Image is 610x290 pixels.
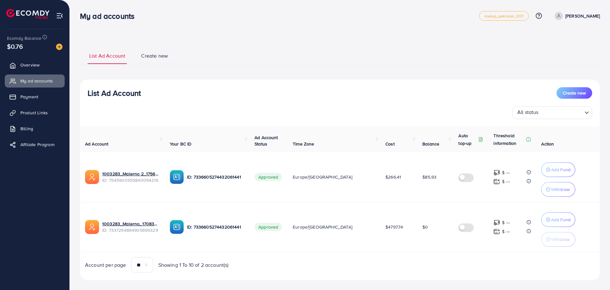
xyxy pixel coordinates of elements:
[158,261,229,269] span: Showing 1 To 10 of 2 account(s)
[541,232,575,247] button: Withdraw
[20,110,48,116] span: Product Links
[102,171,160,184] div: <span class='underline'>1003283_Malerno 2_1756917040219</span></br>7545900555840094216
[551,236,570,243] p: Withdraw
[7,42,23,51] span: $0.76
[493,132,525,147] p: Threshold information
[85,261,126,269] span: Account per page
[484,14,523,18] span: metap_pakistan_001
[170,170,184,184] img: ic-ba-acc.ded83a64.svg
[20,125,33,132] span: Billing
[85,141,109,147] span: Ad Account
[80,11,140,21] h3: My ad accounts
[5,59,65,71] a: Overview
[552,12,600,20] a: [PERSON_NAME]
[102,177,160,183] span: ID: 7545900555840094216
[293,174,352,180] span: Europe/[GEOGRAPHIC_DATA]
[385,141,395,147] span: Cost
[385,224,403,230] span: $4797.74
[493,169,500,176] img: top-up amount
[20,62,39,68] span: Overview
[20,141,54,148] span: Affiliate Program
[502,228,510,235] p: $ ---
[255,134,278,147] span: Ad Account Status
[479,11,529,21] a: metap_pakistan_001
[502,178,510,185] p: $ ---
[493,228,500,235] img: top-up amount
[170,141,192,147] span: Your BC ID
[502,219,510,226] p: $ ---
[141,52,168,60] span: Create new
[85,170,99,184] img: ic-ads-acc.e4c84228.svg
[541,141,554,147] span: Action
[56,12,63,19] img: menu
[255,173,282,181] span: Approved
[88,88,141,98] h3: List Ad Account
[516,107,540,117] span: All status
[102,171,160,177] a: 1003283_Malerno 2_1756917040219
[422,174,436,180] span: $85.93
[541,212,575,227] button: Add Fund
[5,90,65,103] a: Payment
[5,74,65,87] a: My ad accounts
[502,169,510,176] p: $ ---
[583,261,605,285] iframe: Chat
[422,224,428,230] span: $0
[102,221,160,234] div: <span class='underline'>1003283_Malerno_1708347095877</span></br>7337294864905699329
[255,223,282,231] span: Approved
[187,223,244,231] p: ID: 7336605274432061441
[6,9,49,19] img: logo
[556,87,592,99] button: Create new
[102,221,160,227] a: 1003283_Malerno_1708347095877
[187,173,244,181] p: ID: 7336605274432061441
[170,220,184,234] img: ic-ba-acc.ded83a64.svg
[385,174,401,180] span: $266.41
[5,138,65,151] a: Affiliate Program
[551,216,571,223] p: Add Fund
[541,162,575,177] button: Add Fund
[565,12,600,20] p: [PERSON_NAME]
[5,106,65,119] a: Product Links
[513,106,592,119] div: Search for option
[541,108,582,117] input: Search for option
[102,227,160,233] span: ID: 7337294864905699329
[5,122,65,135] a: Billing
[89,52,125,60] span: List Ad Account
[20,94,38,100] span: Payment
[493,178,500,185] img: top-up amount
[563,90,586,96] span: Create new
[293,224,352,230] span: Europe/[GEOGRAPHIC_DATA]
[541,182,575,197] button: Withdraw
[7,35,41,41] span: Ecomdy Balance
[56,44,62,50] img: image
[458,132,477,147] p: Auto top-up
[422,141,439,147] span: Balance
[551,166,571,173] p: Add Fund
[85,220,99,234] img: ic-ads-acc.e4c84228.svg
[20,78,53,84] span: My ad accounts
[293,141,314,147] span: Time Zone
[551,186,570,193] p: Withdraw
[493,219,500,226] img: top-up amount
